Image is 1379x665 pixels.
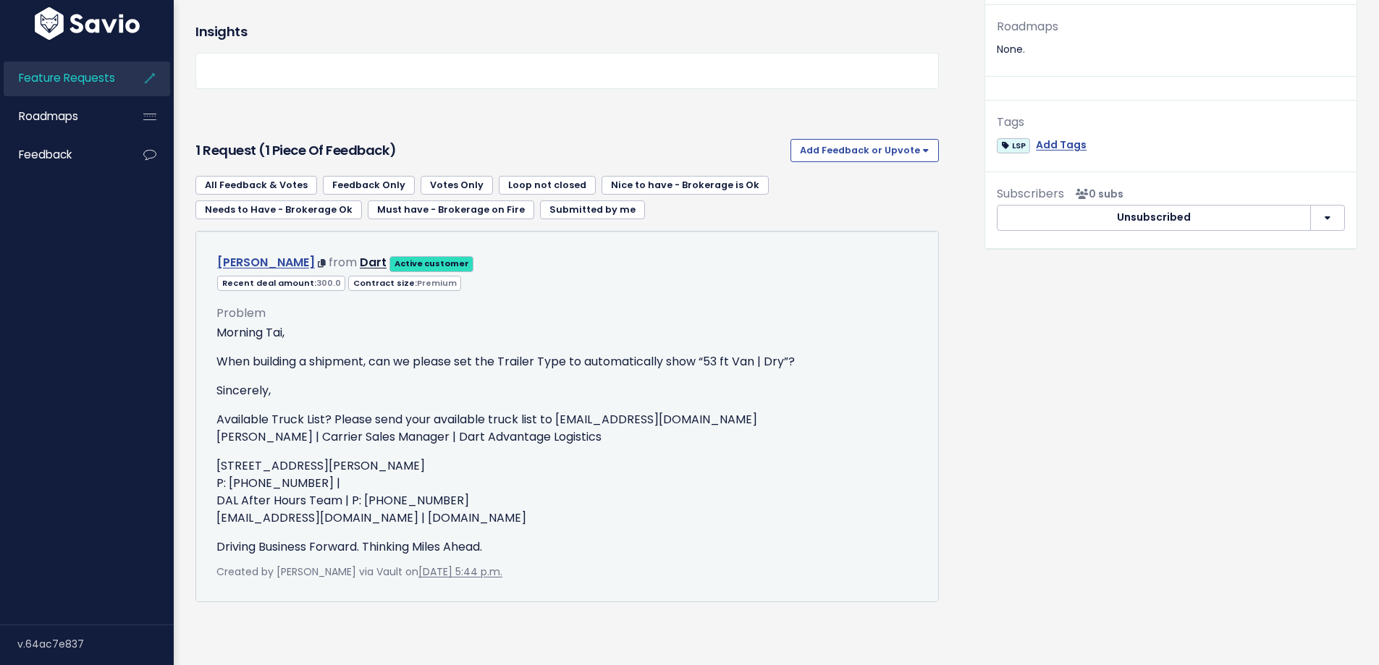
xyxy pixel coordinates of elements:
[217,276,345,291] span: Recent deal amount:
[216,564,502,579] span: Created by [PERSON_NAME] via Vault on
[216,457,918,527] p: [STREET_ADDRESS][PERSON_NAME] P: [PHONE_NUMBER] | DAL After Hours Team | P: [PHONE_NUMBER] [EMAIL...
[418,564,502,579] a: [DATE] 5:44 p.m.
[216,382,918,399] p: Sincerely,
[997,185,1064,202] span: Subscribers
[19,109,78,124] span: Roadmaps
[4,138,120,171] a: Feedback
[31,7,143,40] img: logo-white.9d6f32f41409.svg
[417,277,457,289] span: Premium
[1036,136,1087,154] a: Add Tags
[997,112,1345,133] div: Tags
[316,277,341,289] span: 300.0
[368,200,534,219] a: Must have - Brokerage on Fire
[323,176,415,195] a: Feedback Only
[997,41,1345,59] div: None.
[19,147,72,162] span: Feedback
[997,136,1030,154] a: LSP
[216,353,918,370] p: When building a shipment, can we please set the Trailer Type to automatically show “53 ft Van | D...
[195,22,247,42] h3: Insights
[216,324,918,342] p: Morning Tai,
[17,625,174,663] div: v.64ac7e837
[19,70,115,85] span: Feature Requests
[997,138,1030,153] span: LSP
[997,205,1311,231] button: Unsubscribed
[216,305,266,321] span: Problem
[4,62,120,95] a: Feature Requests
[499,176,596,195] a: Loop not closed
[790,139,939,162] button: Add Feedback or Upvote
[1070,187,1123,201] span: <p><strong>Subscribers</strong><br><br> No subscribers yet<br> </p>
[602,176,769,195] a: Nice to have - Brokerage is Ok
[195,140,785,161] h3: 1 Request (1 piece of Feedback)
[421,176,493,195] a: Votes Only
[216,538,918,556] p: Driving Business Forward. Thinking Miles Ahead.
[997,17,1345,38] div: Roadmaps
[329,254,357,271] span: from
[348,276,461,291] span: Contract size:
[195,176,317,195] a: All Feedback & Votes
[395,258,469,269] strong: Active customer
[360,254,387,271] a: Dart
[4,100,120,133] a: Roadmaps
[216,411,918,446] p: Available Truck List? Please send your available truck list to [EMAIL_ADDRESS][DOMAIN_NAME] [PERS...
[195,200,362,219] a: Needs to Have - Brokerage Ok
[217,254,315,271] a: [PERSON_NAME]
[540,200,645,219] a: Submitted by me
